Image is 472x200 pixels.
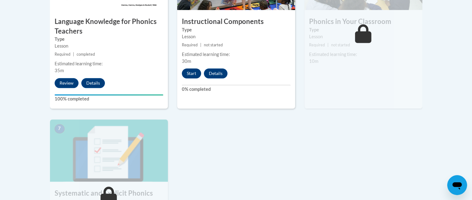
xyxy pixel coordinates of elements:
[55,78,79,88] button: Review
[182,26,290,33] label: Type
[55,124,65,133] span: 7
[177,17,295,26] h3: Instructional Components
[50,17,168,36] h3: Language Knowledge for Phonics Teachers
[55,36,163,43] label: Type
[204,43,223,47] span: not started
[309,26,418,33] label: Type
[309,43,325,47] span: Required
[73,52,74,57] span: |
[55,95,163,102] label: 100% completed
[304,17,422,26] h3: Phonics in Your Classroom
[182,86,290,93] label: 0% completed
[55,60,163,67] div: Estimated learning time:
[55,68,64,73] span: 35m
[309,33,418,40] div: Lesson
[447,175,467,195] iframe: Button to launch messaging window
[182,43,198,47] span: Required
[81,78,105,88] button: Details
[200,43,201,47] span: |
[55,94,163,95] div: Your progress
[77,52,95,57] span: completed
[182,58,191,64] span: 30m
[182,33,290,40] div: Lesson
[55,52,70,57] span: Required
[50,119,168,182] img: Course Image
[327,43,329,47] span: |
[182,51,290,58] div: Estimated learning time:
[182,68,201,78] button: Start
[55,43,163,49] div: Lesson
[331,43,350,47] span: not started
[309,58,318,64] span: 10m
[309,51,418,58] div: Estimated learning time:
[204,68,227,78] button: Details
